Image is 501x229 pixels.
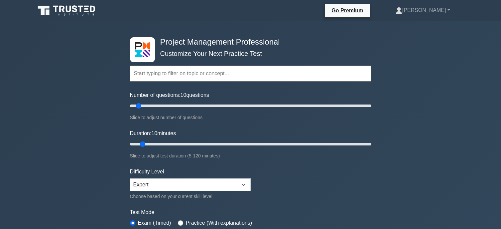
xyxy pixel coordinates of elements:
span: 10 [151,130,157,136]
label: Test Mode [130,208,371,216]
label: Practice (With explanations) [186,219,252,227]
label: Duration: minutes [130,129,176,137]
label: Exam (Timed) [138,219,171,227]
h4: Project Management Professional [158,37,339,47]
a: Go Premium [327,6,367,15]
input: Start typing to filter on topic or concept... [130,66,371,82]
a: [PERSON_NAME] [380,4,466,17]
span: 10 [181,92,187,98]
label: Number of questions: questions [130,91,209,99]
div: Slide to adjust test duration (5-120 minutes) [130,152,371,160]
div: Slide to adjust number of questions [130,114,371,121]
label: Difficulty Level [130,168,164,176]
div: Choose based on your current skill level [130,192,251,200]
